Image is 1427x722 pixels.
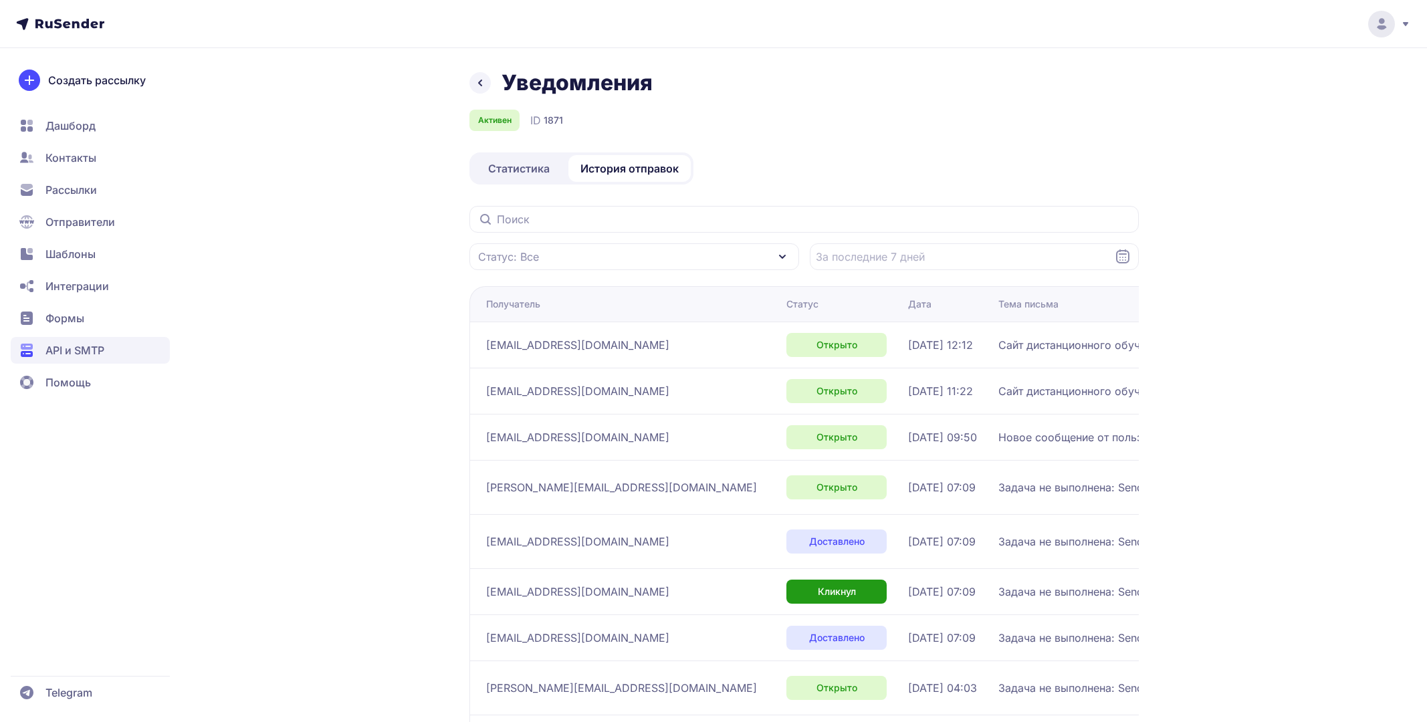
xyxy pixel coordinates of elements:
div: ID [530,112,563,128]
span: Помощь [45,374,91,390]
span: [DATE] 11:22 [908,383,973,399]
span: Рассылки [45,182,97,198]
span: Интеграции [45,278,109,294]
span: Формы [45,310,84,326]
span: Открыто [816,384,857,398]
span: [EMAIL_ADDRESS][DOMAIN_NAME] [486,337,669,353]
span: [PERSON_NAME][EMAIL_ADDRESS][DOMAIN_NAME] [486,479,757,495]
span: Доставлено [809,535,865,548]
span: Создать рассылку [48,72,146,88]
span: [EMAIL_ADDRESS][DOMAIN_NAME] [486,630,669,646]
span: [DATE] 12:12 [908,337,973,353]
span: Шаблоны [45,246,96,262]
span: Сайт дистанционного обучения ГИКИТ [998,337,1204,353]
div: Дата [908,297,931,311]
a: Статистика [472,155,566,182]
span: Задача не выполнена: Send user notifications [998,584,1233,600]
span: Статистика [488,160,550,176]
span: Дашборд [45,118,96,134]
span: Отправители [45,214,115,230]
span: Новое сообщение от пользователя [PERSON_NAME] [998,429,1275,445]
a: История отправок [568,155,691,182]
div: Получатель [486,297,540,311]
input: Datepicker input [810,243,1139,270]
span: [DATE] 07:09 [908,533,976,550]
span: Задача не выполнена: Send user notifications [998,680,1233,696]
span: Telegram [45,685,92,701]
span: [EMAIL_ADDRESS][DOMAIN_NAME] [486,383,669,399]
span: [DATE] 09:50 [908,429,977,445]
span: [PERSON_NAME][EMAIL_ADDRESS][DOMAIN_NAME] [486,680,757,696]
div: Тема письма [998,297,1059,311]
h1: Уведомления [502,70,653,96]
span: Доставлено [809,631,865,644]
a: Telegram [11,679,170,706]
span: Открыто [816,481,857,494]
span: [EMAIL_ADDRESS][DOMAIN_NAME] [486,429,669,445]
input: Поиск [469,206,1139,233]
span: Открыто [816,338,857,352]
span: Статус: Все [478,249,539,265]
div: Статус [786,297,818,311]
span: Задача не выполнена: Send user notifications [998,630,1233,646]
span: [DATE] 04:03 [908,680,977,696]
span: Задача не выполнена: Send user notifications [998,533,1233,550]
span: [DATE] 07:09 [908,630,976,646]
span: Кликнул [818,585,856,598]
span: [DATE] 07:09 [908,584,976,600]
span: Сайт дистанционного обучения ГИКИТ: запрос контакта от [PERSON_NAME] [998,383,1333,399]
span: [EMAIL_ADDRESS][DOMAIN_NAME] [486,584,669,600]
span: [DATE] 07:09 [908,479,976,495]
span: Контакты [45,150,96,166]
span: Задача не выполнена: Send user notifications [998,479,1233,495]
span: Открыто [816,431,857,444]
span: [EMAIL_ADDRESS][DOMAIN_NAME] [486,533,669,550]
span: 1871 [544,114,563,127]
span: Открыто [816,681,857,695]
span: История отправок [580,160,679,176]
span: API и SMTP [45,342,104,358]
span: Активен [478,115,512,126]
